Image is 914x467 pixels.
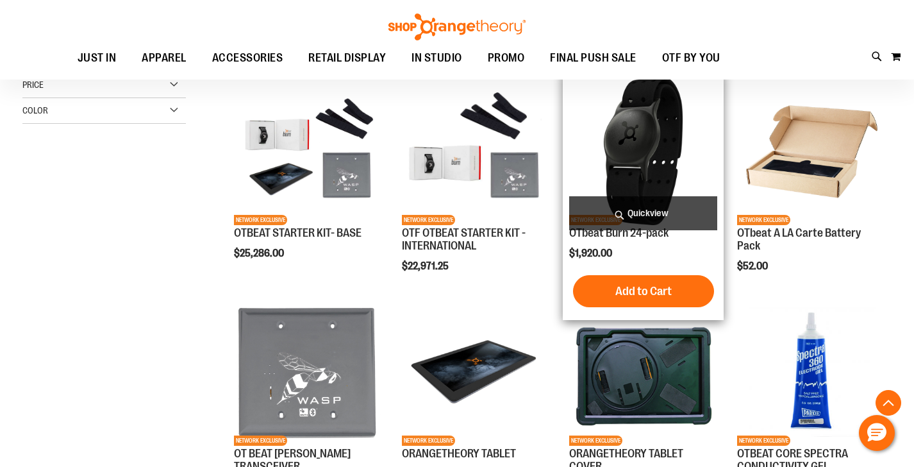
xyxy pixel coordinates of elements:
span: OTF BY YOU [662,44,720,72]
span: Color [22,105,48,115]
img: OTBEAT STARTER KIT- BASE [234,77,382,225]
a: Product image for OT BEAT POE TRANSCEIVERNETWORK EXCLUSIVE [234,298,382,448]
a: OTBEAT CORE SPECTRA CONDUCTIVITY GELNETWORK EXCLUSIVE [737,298,885,448]
div: product [228,71,388,292]
img: Product image for OT BEAT POE TRANSCEIVER [234,298,382,446]
a: Product image for ORANGETHEORY TABLET COVERNETWORK EXCLUSIVE [569,298,717,448]
a: Quickview [569,196,717,230]
span: IN STUDIO [411,44,462,72]
img: OTF OTBEAT STARTER KIT - INTERNATIONAL [402,77,550,225]
a: Product image for OTbeat A LA Carte Battery PackNETWORK EXCLUSIVE [737,77,885,227]
span: JUST IN [78,44,117,72]
span: NETWORK EXCLUSIVE [234,436,287,446]
a: FINAL PUSH SALE [537,44,649,73]
button: Add to Cart [573,275,714,307]
a: APPAREL [129,44,199,73]
a: ACCESSORIES [199,44,296,73]
a: OTbeat Burn 24-pack [569,226,669,239]
a: RETAIL DISPLAY [295,44,399,73]
span: NETWORK EXCLUSIVE [737,436,790,446]
span: APPAREL [142,44,187,72]
img: OTbeat Burn 24-pack [569,77,717,225]
a: OTF OTBEAT STARTER KIT - INTERNATIONALNETWORK EXCLUSIVE [402,77,550,227]
img: Product image for ORANGETHEORY TABLET [402,298,550,446]
a: OTBEAT STARTER KIT- BASENETWORK EXCLUSIVE [234,77,382,227]
span: $22,971.25 [402,260,451,272]
a: OTbeat Burn 24-packNETWORK EXCLUSIVE [569,77,717,227]
img: OTBEAT CORE SPECTRA CONDUCTIVITY GEL [737,298,885,446]
a: ORANGETHEORY TABLET [402,447,516,460]
span: NETWORK EXCLUSIVE [569,436,622,446]
span: NETWORK EXCLUSIVE [737,215,790,225]
span: Price [22,80,44,90]
a: OTF OTBEAT STARTER KIT - INTERNATIONAL [402,226,526,252]
span: PROMO [488,44,525,72]
span: ACCESSORIES [212,44,283,72]
a: OTBEAT STARTER KIT- BASE [234,226,361,239]
img: Shop Orangetheory [386,13,528,40]
a: IN STUDIO [399,44,475,72]
div: product [731,71,892,305]
button: Hello, have a question? Let’s chat. [859,415,895,451]
span: $52.00 [737,260,770,272]
span: RETAIL DISPLAY [308,44,386,72]
span: $25,286.00 [234,248,286,259]
div: product [563,71,724,320]
a: OTbeat A LA Carte Battery Pack [737,226,861,252]
a: PROMO [475,44,538,73]
img: Product image for OTbeat A LA Carte Battery Pack [737,77,885,225]
button: Back To Top [876,390,901,416]
span: NETWORK EXCLUSIVE [234,215,287,225]
img: Product image for ORANGETHEORY TABLET COVER [569,298,717,446]
div: product [395,71,556,305]
span: NETWORK EXCLUSIVE [402,215,455,225]
span: NETWORK EXCLUSIVE [402,436,455,446]
span: FINAL PUSH SALE [550,44,636,72]
a: Product image for ORANGETHEORY TABLETNETWORK EXCLUSIVE [402,298,550,448]
span: $1,920.00 [569,248,614,259]
a: JUST IN [65,44,129,73]
a: OTF BY YOU [649,44,733,73]
span: Add to Cart [615,284,672,298]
